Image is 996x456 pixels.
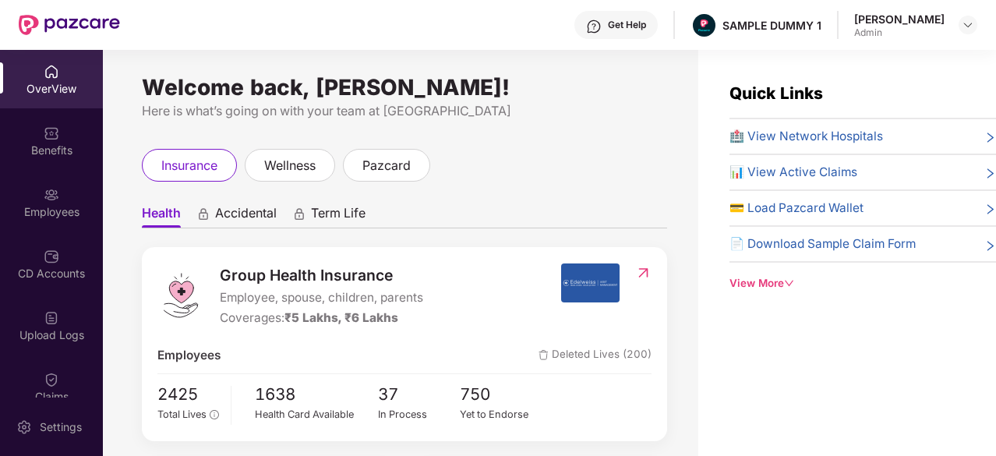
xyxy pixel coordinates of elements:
[157,346,221,365] span: Employees
[292,207,306,221] div: animation
[264,156,316,175] span: wellness
[729,127,883,146] span: 🏥 View Network Hospitals
[962,19,974,31] img: svg+xml;base64,PHN2ZyBpZD0iRHJvcGRvd24tMzJ4MzIiIHhtbG5zPSJodHRwOi8vd3d3LnczLm9yZy8yMDAwL3N2ZyIgd2...
[157,382,219,408] span: 2425
[784,278,794,288] span: down
[284,310,398,325] span: ₹5 Lakhs, ₹6 Lakhs
[539,346,652,365] span: Deleted Lives (200)
[16,419,32,435] img: svg+xml;base64,PHN2ZyBpZD0iU2V0dGluZy0yMHgyMCIgeG1sbnM9Imh0dHA6Ly93d3cudzMub3JnLzIwMDAvc3ZnIiB3aW...
[729,163,857,182] span: 📊 View Active Claims
[729,199,864,217] span: 💳 Load Pazcard Wallet
[19,15,120,35] img: New Pazcare Logo
[608,19,646,31] div: Get Help
[984,166,996,182] span: right
[729,83,823,103] span: Quick Links
[44,249,59,264] img: svg+xml;base64,PHN2ZyBpZD0iQ0RfQWNjb3VudHMiIGRhdGEtbmFtZT0iQ0QgQWNjb3VudHMiIHhtbG5zPSJodHRwOi8vd3...
[586,19,602,34] img: svg+xml;base64,PHN2ZyBpZD0iSGVscC0zMngzMiIgeG1sbnM9Imh0dHA6Ly93d3cudzMub3JnLzIwMDAvc3ZnIiB3aWR0aD...
[729,275,996,292] div: View More
[157,408,207,420] span: Total Lives
[693,14,715,37] img: Pazcare_Alternative_logo-01-01.png
[161,156,217,175] span: insurance
[722,18,821,33] div: SAMPLE DUMMY 1
[635,265,652,281] img: RedirectIcon
[255,407,378,422] div: Health Card Available
[35,419,87,435] div: Settings
[255,382,378,408] span: 1638
[460,382,542,408] span: 750
[362,156,411,175] span: pazcard
[220,288,423,307] span: Employee, spouse, children, parents
[142,101,667,121] div: Here is what’s going on with your team at [GEOGRAPHIC_DATA]
[984,202,996,217] span: right
[460,407,542,422] div: Yet to Endorse
[44,64,59,80] img: svg+xml;base64,PHN2ZyBpZD0iSG9tZSIgeG1sbnM9Imh0dHA6Ly93d3cudzMub3JnLzIwMDAvc3ZnIiB3aWR0aD0iMjAiIG...
[378,382,461,408] span: 37
[220,263,423,287] span: Group Health Insurance
[157,272,204,319] img: logo
[196,207,210,221] div: animation
[44,372,59,387] img: svg+xml;base64,PHN2ZyBpZD0iQ2xhaW0iIHhtbG5zPSJodHRwOi8vd3d3LnczLm9yZy8yMDAwL3N2ZyIgd2lkdGg9IjIwIi...
[311,205,366,228] span: Term Life
[539,350,549,360] img: deleteIcon
[142,81,667,94] div: Welcome back, [PERSON_NAME]!
[142,205,181,228] span: Health
[561,263,620,302] img: insurerIcon
[210,410,218,419] span: info-circle
[854,27,945,39] div: Admin
[984,130,996,146] span: right
[215,205,277,228] span: Accidental
[220,309,423,327] div: Coverages:
[729,235,916,253] span: 📄 Download Sample Claim Form
[44,187,59,203] img: svg+xml;base64,PHN2ZyBpZD0iRW1wbG95ZWVzIiB4bWxucz0iaHR0cDovL3d3dy53My5vcmcvMjAwMC9zdmciIHdpZHRoPS...
[984,238,996,253] span: right
[378,407,461,422] div: In Process
[44,125,59,141] img: svg+xml;base64,PHN2ZyBpZD0iQmVuZWZpdHMiIHhtbG5zPSJodHRwOi8vd3d3LnczLm9yZy8yMDAwL3N2ZyIgd2lkdGg9Ij...
[44,310,59,326] img: svg+xml;base64,PHN2ZyBpZD0iVXBsb2FkX0xvZ3MiIGRhdGEtbmFtZT0iVXBsb2FkIExvZ3MiIHhtbG5zPSJodHRwOi8vd3...
[854,12,945,27] div: [PERSON_NAME]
